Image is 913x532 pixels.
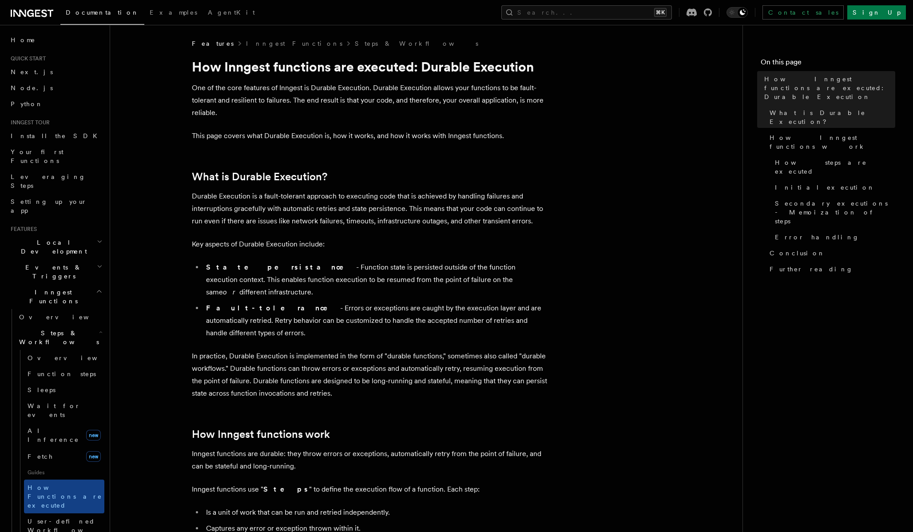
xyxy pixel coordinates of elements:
[28,453,53,460] span: Fetch
[762,5,844,20] a: Contact sales
[28,354,119,361] span: Overview
[24,448,104,465] a: Fetchnew
[726,7,748,18] button: Toggle dark mode
[11,173,86,189] span: Leveraging Steps
[761,57,895,71] h4: On this page
[192,428,330,441] a: How Inngest functions work
[770,249,825,258] span: Conclusion
[501,5,672,20] button: Search...⌘K
[7,234,104,259] button: Local Development
[7,259,104,284] button: Events & Triggers
[28,370,96,377] span: Function steps
[86,430,101,441] span: new
[246,39,342,48] a: Inngest Functions
[24,398,104,423] a: Wait for events
[7,238,97,256] span: Local Development
[7,55,46,62] span: Quick start
[24,480,104,513] a: How Functions are executed
[28,484,102,509] span: How Functions are executed
[206,263,356,271] strong: State persistance
[766,105,895,130] a: What is Durable Execution?
[86,451,101,462] span: new
[775,183,875,192] span: Initial execution
[16,329,99,346] span: Steps & Workflows
[150,9,197,16] span: Examples
[764,75,895,101] span: How Inngest functions are executed: Durable Execution
[11,100,43,107] span: Python
[7,119,50,126] span: Inngest tour
[19,314,111,321] span: Overview
[847,5,906,20] a: Sign Up
[7,144,104,169] a: Your first Functions
[60,3,144,25] a: Documentation
[7,288,96,306] span: Inngest Functions
[223,288,239,296] em: or
[7,128,104,144] a: Install the SDK
[11,132,103,139] span: Install the SDK
[766,245,895,261] a: Conclusion
[7,64,104,80] a: Next.js
[192,130,547,142] p: This page covers what Durable Execution is, how it works, and how it works with Inngest functions.
[775,158,895,176] span: How steps are executed
[263,485,309,493] strong: Steps
[355,39,478,48] a: Steps & Workflows
[761,71,895,105] a: How Inngest functions are executed: Durable Execution
[775,233,859,242] span: Error handling
[11,84,53,91] span: Node.js
[192,448,547,472] p: Inngest functions are durable: they throw errors or exceptions, automatically retry from the poin...
[775,199,895,226] span: Secondary executions - Memoization of steps
[203,261,547,298] li: - Function state is persisted outside of the function execution context. This enables function ex...
[11,198,87,214] span: Setting up your app
[192,59,547,75] h1: How Inngest functions are executed: Durable Execution
[11,68,53,75] span: Next.js
[771,195,895,229] a: Secondary executions - Memoization of steps
[771,229,895,245] a: Error handling
[654,8,667,17] kbd: ⌘K
[28,427,79,443] span: AI Inference
[206,304,340,312] strong: Fault-tolerance
[192,171,327,183] a: What is Durable Execution?
[7,80,104,96] a: Node.js
[7,32,104,48] a: Home
[16,325,104,350] button: Steps & Workflows
[770,133,895,151] span: How Inngest functions work
[192,39,234,48] span: Features
[771,155,895,179] a: How steps are executed
[771,179,895,195] a: Initial execution
[770,108,895,126] span: What is Durable Execution?
[24,350,104,366] a: Overview
[766,130,895,155] a: How Inngest functions work
[203,506,547,519] li: Is a unit of work that can be run and retried independently.
[66,9,139,16] span: Documentation
[192,238,547,250] p: Key aspects of Durable Execution include:
[7,169,104,194] a: Leveraging Steps
[7,194,104,218] a: Setting up your app
[28,386,56,393] span: Sleeps
[7,96,104,112] a: Python
[766,261,895,277] a: Further reading
[7,284,104,309] button: Inngest Functions
[24,366,104,382] a: Function steps
[24,423,104,448] a: AI Inferencenew
[192,483,547,496] p: Inngest functions use " " to define the execution flow of a function. Each step:
[208,9,255,16] span: AgentKit
[24,465,104,480] span: Guides
[7,263,97,281] span: Events & Triggers
[11,148,64,164] span: Your first Functions
[192,190,547,227] p: Durable Execution is a fault-tolerant approach to executing code that is achieved by handling fai...
[202,3,260,24] a: AgentKit
[203,302,547,339] li: - Errors or exceptions are caught by the execution layer and are automatically retried. Retry beh...
[192,350,547,400] p: In practice, Durable Execution is implemented in the form of "durable functions," sometimes also ...
[28,402,80,418] span: Wait for events
[16,309,104,325] a: Overview
[770,265,853,274] span: Further reading
[24,382,104,398] a: Sleeps
[192,82,547,119] p: One of the core features of Inngest is Durable Execution. Durable Execution allows your functions...
[11,36,36,44] span: Home
[7,226,37,233] span: Features
[144,3,202,24] a: Examples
